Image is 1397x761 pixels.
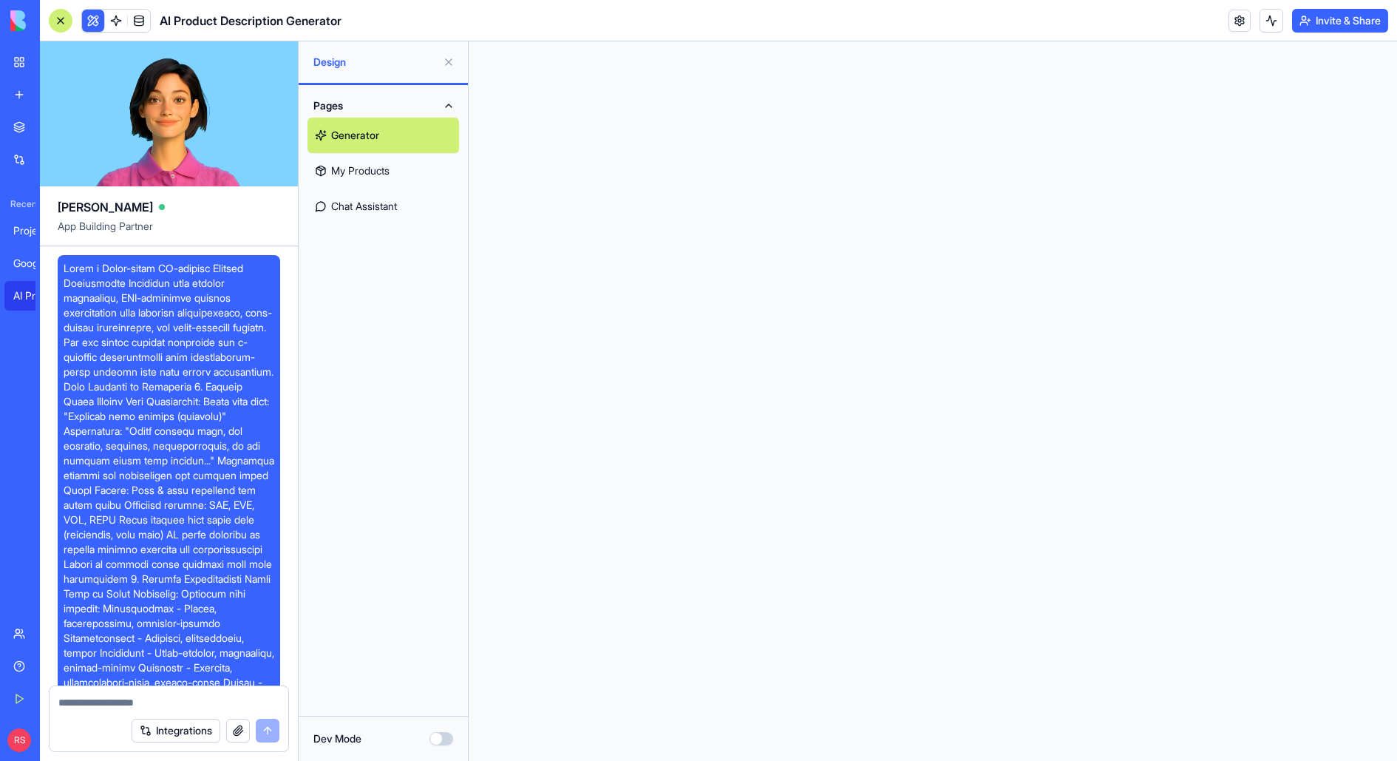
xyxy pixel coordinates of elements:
[307,153,459,189] a: My Products
[13,223,55,238] div: ProjectFlow Pro
[307,189,459,224] a: Chat Assistant
[1292,9,1388,33] button: Invite & Share
[307,94,459,118] button: Pages
[4,248,64,278] a: Google Ads Template Generator
[160,12,341,30] span: AI Product Description Generator
[307,118,459,153] a: Generator
[13,288,55,303] div: AI Product Description Generator
[10,10,102,31] img: logo
[58,198,153,216] span: [PERSON_NAME]
[4,198,35,210] span: Recent
[58,219,280,246] span: App Building Partner
[132,719,220,743] button: Integrations
[313,55,437,70] span: Design
[13,256,55,271] div: Google Ads Template Generator
[4,216,64,246] a: ProjectFlow Pro
[7,728,31,752] span: RS
[313,731,361,746] label: Dev Mode
[4,281,64,311] a: AI Product Description Generator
